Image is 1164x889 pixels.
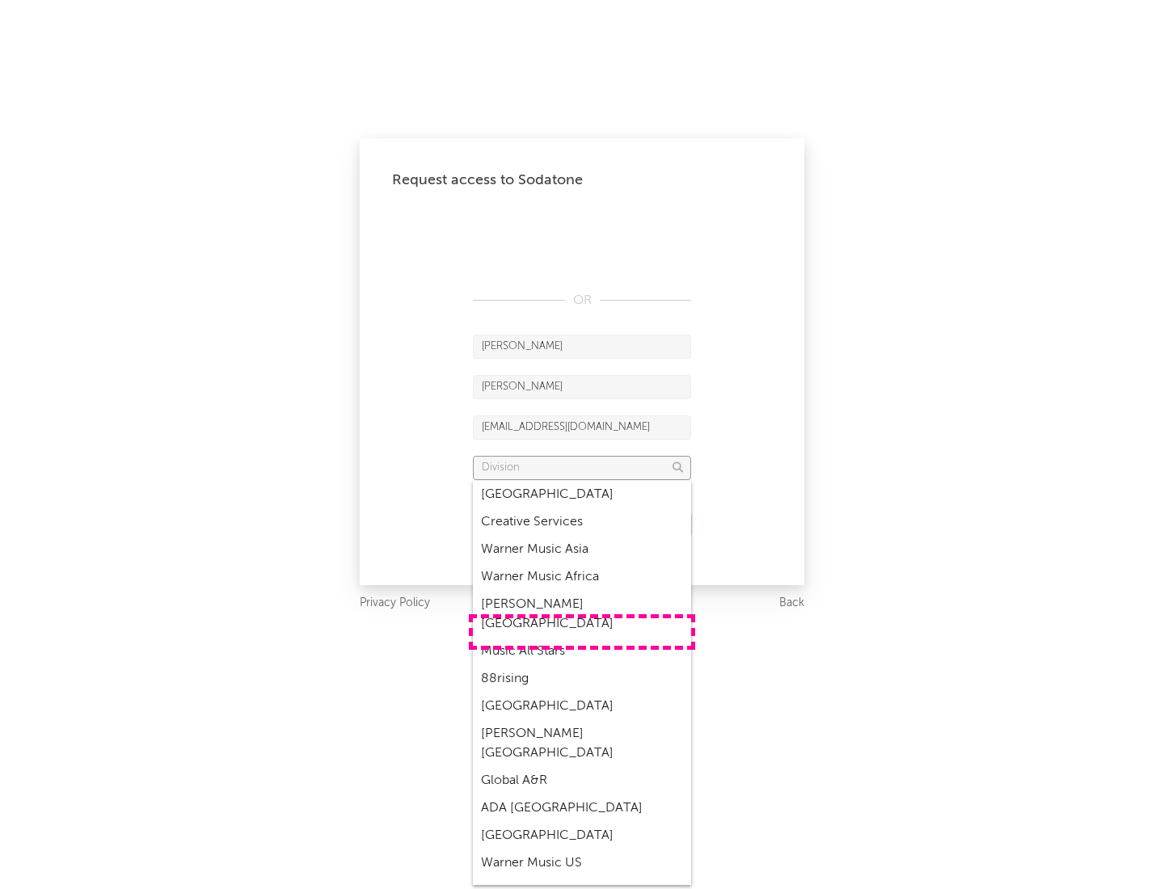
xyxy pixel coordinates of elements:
[473,291,691,310] div: OR
[473,849,691,877] div: Warner Music US
[473,822,691,849] div: [GEOGRAPHIC_DATA]
[473,375,691,399] input: Last Name
[473,638,691,665] div: Music All Stars
[392,171,772,190] div: Request access to Sodatone
[473,767,691,794] div: Global A&R
[473,591,691,638] div: [PERSON_NAME] [GEOGRAPHIC_DATA]
[473,794,691,822] div: ADA [GEOGRAPHIC_DATA]
[473,415,691,440] input: Email
[360,593,430,613] a: Privacy Policy
[473,665,691,693] div: 88rising
[473,563,691,591] div: Warner Music Africa
[473,508,691,536] div: Creative Services
[473,536,691,563] div: Warner Music Asia
[779,593,804,613] a: Back
[473,720,691,767] div: [PERSON_NAME] [GEOGRAPHIC_DATA]
[473,481,691,508] div: [GEOGRAPHIC_DATA]
[473,335,691,359] input: First Name
[473,693,691,720] div: [GEOGRAPHIC_DATA]
[473,456,691,480] input: Division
